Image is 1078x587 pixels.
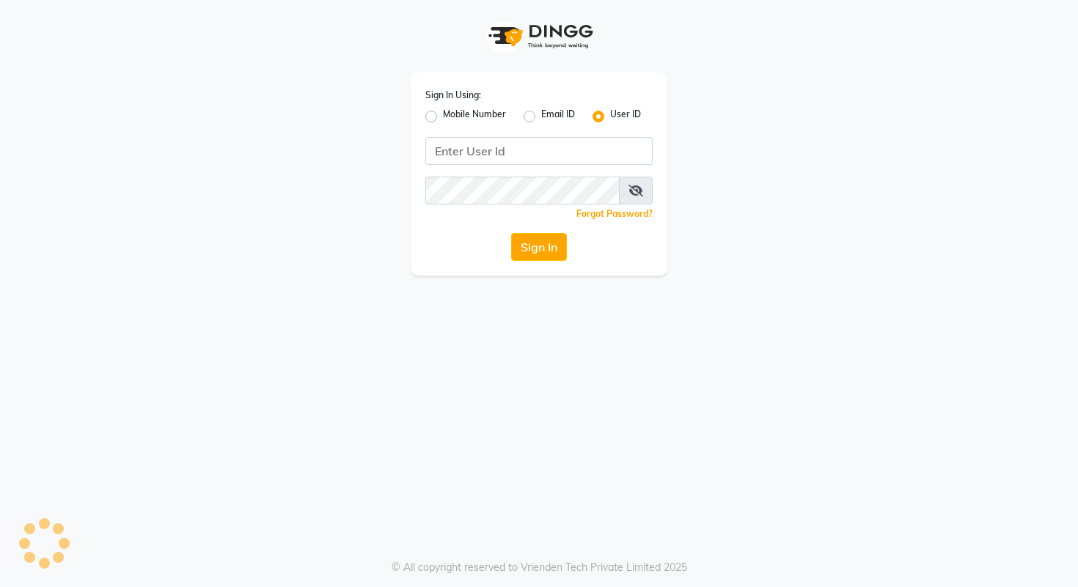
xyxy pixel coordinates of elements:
[425,137,653,165] input: Username
[425,89,481,102] label: Sign In Using:
[443,108,506,125] label: Mobile Number
[576,208,653,219] a: Forgot Password?
[511,233,567,261] button: Sign In
[425,177,620,204] input: Username
[480,15,598,58] img: logo1.svg
[610,108,641,125] label: User ID
[541,108,575,125] label: Email ID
